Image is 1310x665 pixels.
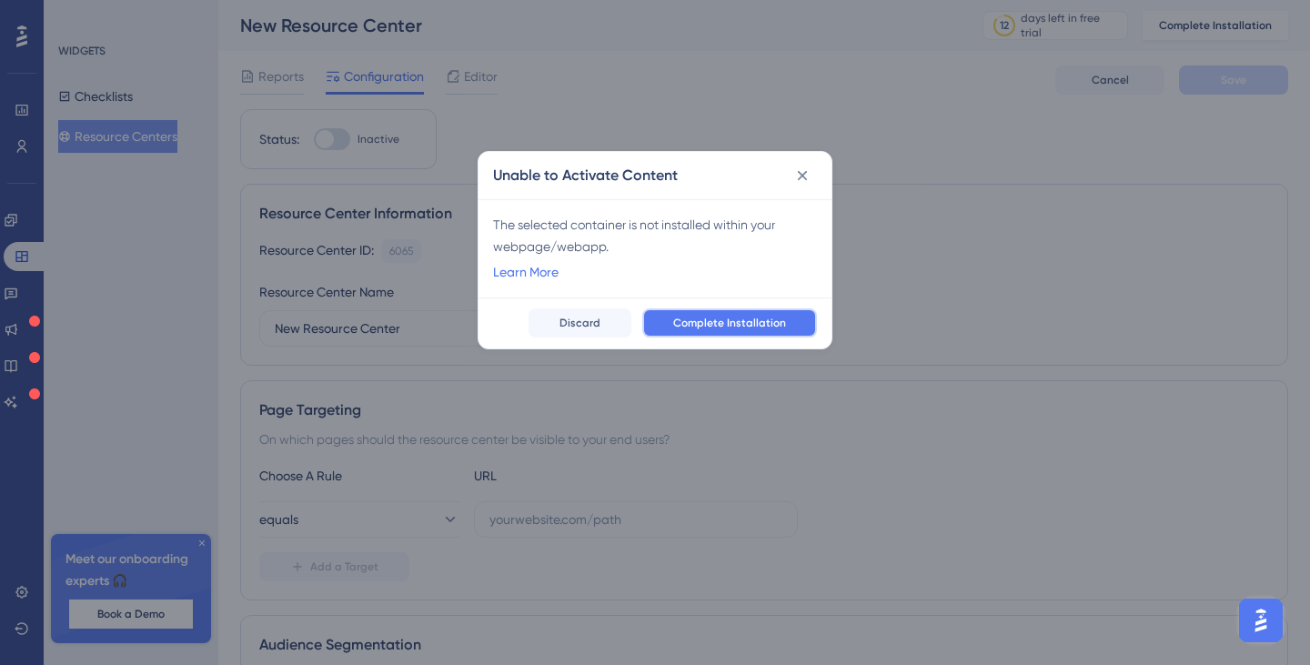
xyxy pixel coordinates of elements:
[673,316,786,330] span: Complete Installation
[493,261,559,283] a: Learn More
[1234,593,1288,648] iframe: UserGuiding AI Assistant Launcher
[493,165,678,186] h2: Unable to Activate Content
[559,316,600,330] span: Discard
[493,214,817,257] div: The selected container is not installed within your webpage/webapp.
